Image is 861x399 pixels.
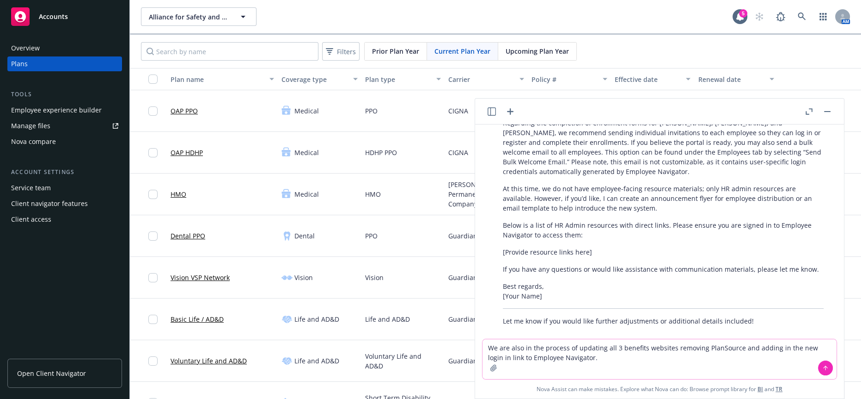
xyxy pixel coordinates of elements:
[448,180,524,209] span: [PERSON_NAME] Permanente Insurance Company
[11,134,56,149] div: Nova compare
[503,264,824,274] p: If you have any questions or would like assistance with communication materials, please let me know.
[448,314,477,324] span: Guardian
[482,339,837,379] textarea: We are also in the process of updating all 3 benefits websites removing PlanSource and adding in ...
[445,68,528,90] button: Carrier
[503,247,824,257] p: [Provide resource links here]
[149,12,229,22] span: Alliance for Safety and Justice
[448,273,477,282] span: Guardian
[11,181,51,195] div: Service team
[611,68,694,90] button: Effective date
[294,231,315,241] span: Dental
[814,7,832,26] a: Switch app
[171,189,186,199] a: HMO
[7,134,122,149] a: Nova compare
[365,106,378,116] span: PPO
[11,118,50,133] div: Manage files
[148,106,158,116] input: Toggle Row Selected
[148,315,158,324] input: Toggle Row Selected
[503,118,824,176] p: Regarding the completion of enrollment forms for [PERSON_NAME], [PERSON_NAME], and [PERSON_NAME],...
[7,118,122,133] a: Manage files
[167,68,278,90] button: Plan name
[11,196,88,211] div: Client navigator features
[11,103,102,118] div: Employee experience builder
[776,385,782,393] a: TR
[7,168,122,177] div: Account settings
[361,68,445,90] button: Plan type
[528,68,611,90] button: Policy #
[7,41,122,56] a: Overview
[171,148,203,157] a: OAP HDHP
[294,273,313,282] span: Vision
[448,75,514,84] div: Carrier
[171,273,230,282] a: Vision VSP Network
[17,368,86,378] span: Open Client Navigator
[294,148,319,157] span: Medical
[148,231,158,241] input: Toggle Row Selected
[750,7,769,26] a: Start snowing
[148,190,158,199] input: Toggle Row Selected
[39,13,68,20] span: Accounts
[337,47,356,56] span: Filters
[294,356,339,366] span: Life and AD&D
[739,9,747,18] div: 5
[698,75,763,84] div: Renewal date
[322,42,360,61] button: Filters
[294,106,319,116] span: Medical
[506,46,569,56] span: Upcoming Plan Year
[171,106,198,116] a: OAP PPO
[11,41,40,56] div: Overview
[148,75,158,84] input: Select all
[171,231,205,241] a: Dental PPO
[448,231,477,241] span: Guardian
[7,90,122,99] div: Tools
[434,46,490,56] span: Current Plan Year
[171,356,247,366] a: Voluntary Life and AD&D
[7,212,122,227] a: Client access
[448,148,468,157] span: CIGNA
[365,148,397,157] span: HDHP PPO
[278,68,361,90] button: Coverage type
[148,148,158,157] input: Toggle Row Selected
[7,196,122,211] a: Client navigator features
[365,314,410,324] span: Life and AD&D
[365,231,378,241] span: PPO
[503,220,824,240] p: Below is a list of HR Admin resources with direct links. Please ensure you are signed in to Emplo...
[171,314,224,324] a: Basic Life / AD&D
[615,75,680,84] div: Effective date
[757,385,763,393] a: BI
[324,45,358,58] span: Filters
[503,184,824,213] p: At this time, we do not have employee-facing resource materials; only HR admin resources are avai...
[7,4,122,30] a: Accounts
[365,351,441,371] span: Voluntary Life and AD&D
[365,273,384,282] span: Vision
[448,106,468,116] span: CIGNA
[281,75,347,84] div: Coverage type
[537,380,782,399] span: Nova Assist can make mistakes. Explore what Nova can do: Browse prompt library for and
[793,7,811,26] a: Search
[771,7,790,26] a: Report a Bug
[448,356,477,366] span: Guardian
[294,189,319,199] span: Medical
[11,56,28,71] div: Plans
[148,273,158,282] input: Toggle Row Selected
[294,314,339,324] span: Life and AD&D
[141,7,256,26] button: Alliance for Safety and Justice
[141,42,318,61] input: Search by name
[365,75,431,84] div: Plan type
[372,46,419,56] span: Prior Plan Year
[694,68,777,90] button: Renewal date
[531,75,597,84] div: Policy #
[171,75,264,84] div: Plan name
[7,56,122,71] a: Plans
[7,181,122,195] a: Service team
[503,281,824,301] p: Best regards, [Your Name]
[365,189,381,199] span: HMO
[148,356,158,366] input: Toggle Row Selected
[11,212,51,227] div: Client access
[503,316,824,326] p: Let me know if you would like further adjustments or additional details included!
[7,103,122,118] a: Employee experience builder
